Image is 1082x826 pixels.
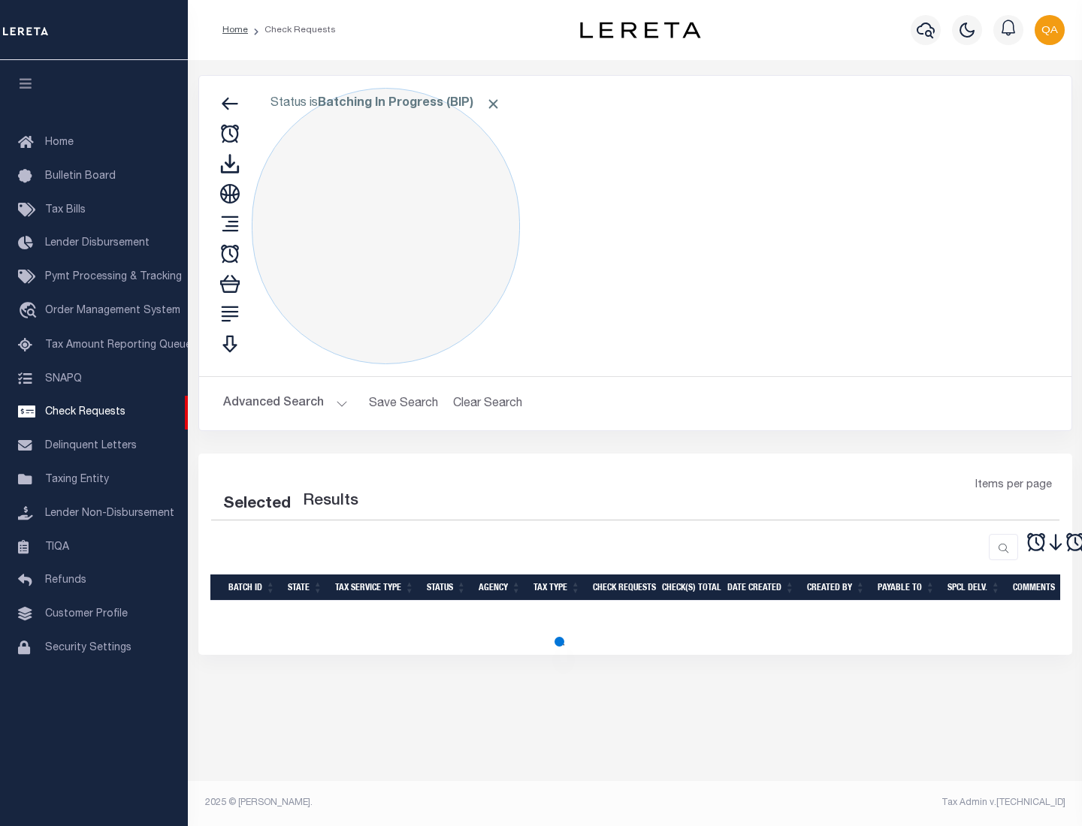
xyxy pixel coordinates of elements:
[941,574,1007,601] th: Spcl Delv.
[587,574,656,601] th: Check Requests
[447,389,529,418] button: Clear Search
[223,493,291,517] div: Selected
[45,306,180,316] span: Order Management System
[45,508,174,519] span: Lender Non-Disbursement
[721,574,801,601] th: Date Created
[45,643,131,653] span: Security Settings
[527,574,587,601] th: Tax Type
[194,796,636,809] div: 2025 © [PERSON_NAME].
[421,574,473,601] th: Status
[473,574,527,601] th: Agency
[45,238,150,249] span: Lender Disbursement
[580,22,700,38] img: logo-dark.svg
[646,796,1065,809] div: Tax Admin v.[TECHNICAL_ID]
[282,574,329,601] th: State
[45,475,109,485] span: Taxing Entity
[45,575,86,586] span: Refunds
[248,23,336,37] li: Check Requests
[45,609,128,619] span: Customer Profile
[222,26,248,35] a: Home
[45,137,74,148] span: Home
[872,574,941,601] th: Payable To
[45,171,116,182] span: Bulletin Board
[45,373,82,384] span: SNAPQ
[45,272,182,282] span: Pymt Processing & Tracking
[252,88,520,364] div: Click to Edit
[656,574,721,601] th: Check(s) Total
[223,389,348,418] button: Advanced Search
[45,441,137,451] span: Delinquent Letters
[222,574,282,601] th: Batch Id
[303,490,358,514] label: Results
[18,302,42,321] i: travel_explore
[485,96,501,112] span: Click to Remove
[1007,574,1074,601] th: Comments
[45,205,86,216] span: Tax Bills
[45,340,192,351] span: Tax Amount Reporting Queue
[329,574,421,601] th: Tax Service Type
[1035,15,1065,45] img: svg+xml;base64,PHN2ZyB4bWxucz0iaHR0cDovL3d3dy53My5vcmcvMjAwMC9zdmciIHBvaW50ZXItZXZlbnRzPSJub25lIi...
[975,478,1052,494] span: Items per page
[45,407,125,418] span: Check Requests
[360,389,447,418] button: Save Search
[801,574,872,601] th: Created By
[318,98,501,110] b: Batching In Progress (BIP)
[45,541,69,552] span: TIQA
